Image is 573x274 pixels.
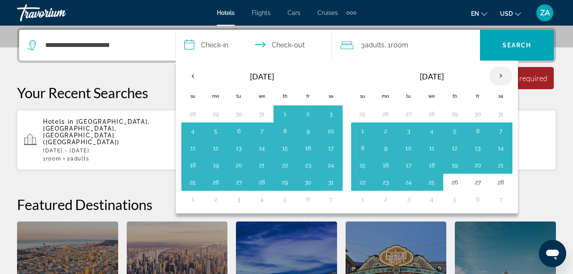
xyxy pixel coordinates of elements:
button: Day 6 [471,125,485,137]
button: Day 1 [278,108,292,120]
button: Day 9 [379,142,393,154]
iframe: Button to launch messaging window [539,240,566,267]
button: Day 5 [209,125,223,137]
button: Day 3 [232,193,246,205]
button: Day 20 [471,159,485,171]
button: Day 28 [425,108,439,120]
button: Day 15 [278,142,292,154]
button: Day 30 [232,108,246,120]
th: [DATE] [374,66,489,87]
span: Room [391,41,408,49]
button: Day 31 [255,108,269,120]
button: Day 4 [255,193,269,205]
button: Check in and out dates [176,30,332,61]
button: Day 7 [494,125,508,137]
button: Day 6 [301,193,315,205]
a: Cars [288,9,300,16]
button: Day 2 [379,193,393,205]
button: Day 16 [301,142,315,154]
span: ZA [540,9,550,17]
button: Day 1 [356,193,369,205]
button: Day 14 [494,142,508,154]
button: Day 7 [255,125,269,137]
button: Day 13 [471,142,485,154]
button: Change language [471,7,487,20]
button: Day 19 [209,159,223,171]
button: Day 24 [324,159,338,171]
button: Extra navigation items [346,6,356,20]
button: Day 28 [186,108,200,120]
button: Day 7 [494,193,508,205]
button: Day 26 [448,176,462,188]
button: Day 27 [232,176,246,188]
button: Day 2 [379,125,393,137]
button: Day 25 [356,108,369,120]
button: Day 25 [425,176,439,188]
button: Day 8 [356,142,369,154]
button: Day 7 [324,193,338,205]
button: Day 20 [232,159,246,171]
button: Previous month [181,66,204,86]
a: Hotels [217,9,235,16]
button: Day 5 [448,193,462,205]
button: Day 19 [448,159,462,171]
button: Day 12 [448,142,462,154]
button: Day 3 [402,125,416,137]
span: Room [46,156,61,162]
button: Day 3 [324,108,338,120]
button: Day 1 [356,125,369,137]
button: Day 3 [402,193,416,205]
p: [DATE] - [DATE] [43,148,184,154]
span: , 1 [384,39,408,51]
button: Day 18 [425,159,439,171]
button: Day 25 [186,176,200,188]
div: Search widget [19,30,554,61]
button: Day 26 [379,108,393,120]
button: Day 31 [494,108,508,120]
span: Search [503,42,532,49]
button: Day 27 [471,176,485,188]
button: Day 21 [255,159,269,171]
button: Day 4 [186,125,200,137]
button: Day 16 [379,159,393,171]
span: Adults [70,156,89,162]
span: 1 [43,156,61,162]
button: Day 29 [278,176,292,188]
button: User Menu [534,4,556,22]
button: Day 17 [324,142,338,154]
button: Day 5 [278,193,292,205]
button: Day 2 [209,193,223,205]
button: Day 1 [186,193,200,205]
button: Day 11 [186,142,200,154]
button: Day 11 [425,142,439,154]
button: Day 29 [448,108,462,120]
button: Day 29 [209,108,223,120]
a: Cruises [317,9,338,16]
button: Day 14 [255,142,269,154]
button: Day 30 [301,176,315,188]
span: en [471,10,479,17]
span: 2 [67,156,89,162]
a: Flights [252,9,271,16]
button: Day 27 [402,108,416,120]
button: Day 26 [209,176,223,188]
button: Day 6 [232,125,246,137]
span: 3 [361,39,384,51]
button: Day 13 [232,142,246,154]
button: Day 5 [448,125,462,137]
button: Change currency [500,7,521,20]
a: Travorium [17,2,102,24]
h2: Featured Destinations [17,196,556,213]
button: Day 12 [209,142,223,154]
button: Day 21 [494,159,508,171]
button: Search [480,30,554,61]
button: Travelers: 3 adults, 0 children [332,30,480,61]
button: Day 8 [278,125,292,137]
button: Day 22 [356,176,369,188]
button: Day 23 [301,159,315,171]
span: Hotels in [43,118,74,125]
